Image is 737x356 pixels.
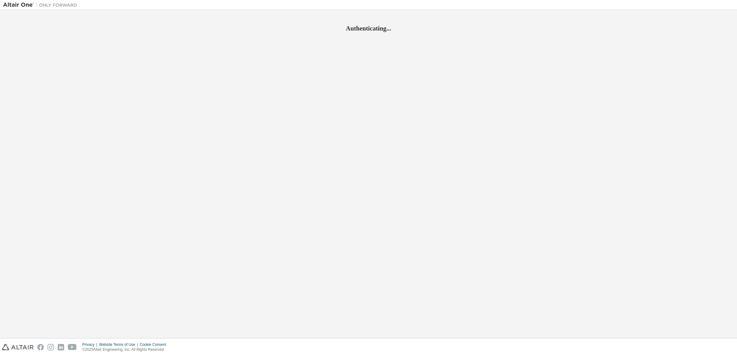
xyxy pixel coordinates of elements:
[2,344,34,350] img: altair_logo.svg
[68,344,77,350] img: youtube.svg
[99,342,140,347] div: Website Terms of Use
[3,2,80,8] img: Altair One
[140,342,170,347] div: Cookie Consent
[47,344,54,350] img: instagram.svg
[37,344,44,350] img: facebook.svg
[3,24,734,32] h2: Authenticating...
[82,347,170,352] p: © 2025 Altair Engineering, Inc. All Rights Reserved.
[58,344,64,350] img: linkedin.svg
[82,342,99,347] div: Privacy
